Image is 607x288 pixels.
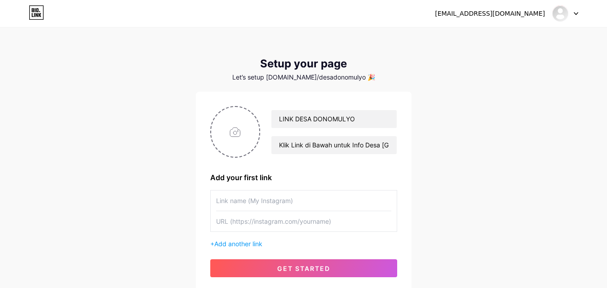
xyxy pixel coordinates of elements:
input: Link name (My Instagram) [216,191,391,211]
span: Add another link [214,240,262,248]
span: get started [277,265,330,272]
div: + [210,239,397,248]
img: desadonomulyo [552,5,569,22]
input: bio [271,136,396,154]
input: URL (https://instagram.com/yourname) [216,211,391,231]
div: [EMAIL_ADDRESS][DOMAIN_NAME] [435,9,545,18]
div: Setup your page [196,58,412,70]
input: Your name [271,110,396,128]
button: get started [210,259,397,277]
div: Let’s setup [DOMAIN_NAME]/desadonomulyo 🎉 [196,74,412,81]
div: Add your first link [210,172,397,183]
